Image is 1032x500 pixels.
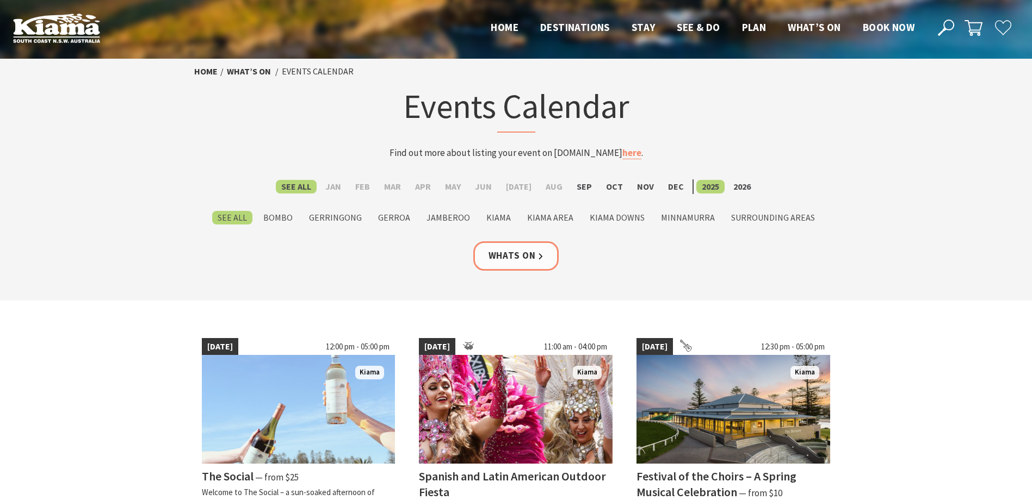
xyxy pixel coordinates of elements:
[202,355,396,464] img: The Social
[469,180,497,193] label: Jun
[480,19,925,37] nav: Main Menu
[663,180,689,193] label: Dec
[304,211,367,224] label: Gerringong
[320,180,347,193] label: Jan
[202,338,238,355] span: [DATE]
[419,468,606,499] h4: Spanish and Latin American Outdoor Fiesta
[194,66,218,77] a: Home
[227,66,271,77] a: What’s On
[481,211,516,224] label: Kiama
[632,180,659,193] label: Nov
[202,468,254,484] h4: The Social
[636,338,673,355] span: [DATE]
[571,180,597,193] label: Sep
[350,180,375,193] label: Feb
[742,21,767,34] span: Plan
[677,21,720,34] span: See & Do
[696,180,725,193] label: 2025
[491,21,518,34] span: Home
[355,366,384,379] span: Kiama
[632,21,656,34] span: Stay
[410,180,436,193] label: Apr
[320,338,395,355] span: 12:00 pm - 05:00 pm
[255,471,299,483] span: ⁠— from $25
[13,13,100,43] img: Kiama Logo
[756,338,830,355] span: 12:30 pm - 05:00 pm
[584,211,650,224] label: Kiama Downs
[728,180,756,193] label: 2026
[379,180,406,193] label: Mar
[636,468,796,499] h4: Festival of the Choirs – A Spring Musical Celebration
[258,211,298,224] label: Bombo
[540,21,610,34] span: Destinations
[303,146,730,160] p: Find out more about listing your event on [DOMAIN_NAME] .
[622,147,641,159] a: here
[212,211,252,224] label: See All
[303,84,730,133] h1: Events Calendar
[276,180,317,193] label: See All
[419,355,613,464] img: Dancers in jewelled pink and silver costumes with feathers, holding their hands up while smiling
[440,180,466,193] label: May
[573,366,602,379] span: Kiama
[419,338,455,355] span: [DATE]
[739,487,782,499] span: ⁠— from $10
[863,21,914,34] span: Book now
[539,338,613,355] span: 11:00 am - 04:00 pm
[500,180,537,193] label: [DATE]
[636,355,830,464] img: 2023 Festival of Choirs at the Kiama Pavilion
[473,241,559,270] a: Whats On
[726,211,820,224] label: Surrounding Areas
[788,21,841,34] span: What’s On
[656,211,720,224] label: Minnamurra
[601,180,628,193] label: Oct
[522,211,579,224] label: Kiama Area
[540,180,568,193] label: Aug
[373,211,416,224] label: Gerroa
[421,211,475,224] label: Jamberoo
[282,65,354,79] li: Events Calendar
[790,366,819,379] span: Kiama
